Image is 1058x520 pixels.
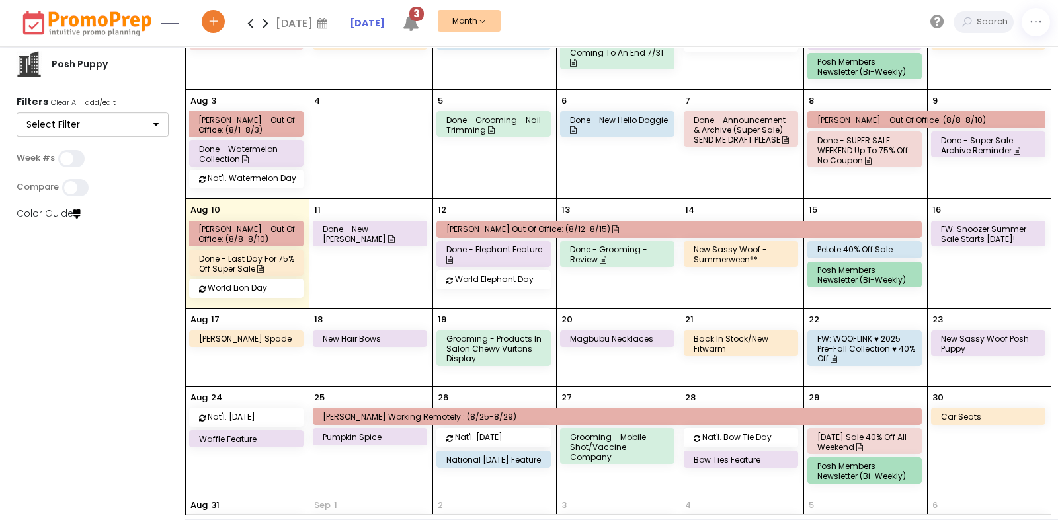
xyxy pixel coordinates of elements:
div: World Elephant Day [455,274,553,284]
div: [DATE] Sale 40% off all weekend [817,432,916,452]
strong: Filters [17,95,48,108]
div: New hair bows [323,334,421,344]
p: 4 [685,499,691,512]
div: done - Announcement & archive (super sale) - SEND ME DRAFT PLEASE [694,115,792,145]
label: Week #s [17,153,55,163]
p: Aug [190,313,208,326]
div: [DATE] [276,13,332,33]
div: new sassy woof - Summerween** [694,244,792,264]
div: pumpkin spice [323,432,421,442]
p: 31 [211,499,220,512]
p: 22 [809,313,819,326]
p: 19 [438,313,446,326]
a: add/edit [83,97,118,110]
div: new sassy woof Posh Puppy [941,334,1040,353]
p: 27 [561,391,572,404]
p: 6 [932,499,938,512]
p: Aug [190,94,208,108]
p: 23 [932,313,943,326]
div: FW: Snoozer Summer Sale Starts [DATE]! [941,224,1040,244]
p: 3 [561,499,567,512]
p: 2 [438,499,443,512]
div: done - SUPER SALE WEEKEND up to 75% off no coupon [817,135,916,165]
p: 29 [809,391,819,404]
p: Aug [190,391,208,404]
div: Posh Members Newsletter (Bi-Weekly) [817,265,916,285]
a: Color Guide [17,207,81,220]
div: national [DATE] feature [446,455,545,464]
div: bow ties feature [694,455,792,464]
div: Posh Members Newsletter (Bi-Weekly) [817,57,916,77]
div: Grooming - Products in salon chewy vuitons display [446,334,545,363]
div: done - watermelon collection [199,144,298,164]
div: FW: WOOFLINK ♥ 2025 Pre-Fall Collection ♥ 40% off [817,334,916,363]
div: magbubu necklaces [570,334,669,344]
p: 8 [809,94,814,108]
p: 11 [314,204,321,217]
div: Grooming - mobile shot/vaccine company [570,432,669,462]
p: 18 [314,313,323,326]
p: Aug [190,204,208,217]
p: 9 [932,94,938,108]
div: waffle feature [199,434,298,444]
p: 14 [685,204,694,217]
p: 7 [685,94,690,108]
p: 6 [561,94,567,108]
p: 24 [211,391,222,404]
p: 25 [314,391,325,404]
p: 17 [211,313,220,326]
div: Back in stock/new fitwarm [694,334,792,353]
div: done - last day for 75% off super sale [199,254,298,274]
div: done - Grooming - nail trimming [446,115,545,135]
p: 10 [211,204,220,217]
div: Nat'l. [DATE] [208,412,307,422]
div: [PERSON_NAME] - Out of Office: (8/8-8/10) [198,224,298,244]
p: 30 [932,391,944,404]
u: add/edit [85,97,116,108]
button: Select Filter [17,112,169,137]
p: 26 [438,391,448,404]
div: [PERSON_NAME] spade [199,334,298,344]
div: World Lion Day [208,283,307,293]
div: [PERSON_NAME] - Out of Office: (8/8-8/10) [817,115,1041,125]
button: Month [438,10,501,32]
p: 5 [809,499,814,512]
p: 12 [438,204,446,217]
p: Aug [190,499,208,512]
p: 28 [685,391,696,404]
div: done - new hello doggie [570,115,669,135]
span: 3 [409,7,424,21]
div: done - super sale archive reminder [941,135,1040,155]
p: 15 [809,204,817,217]
a: [DATE] [350,17,385,30]
div: Posh Puppy [42,57,117,71]
div: Posh Members Newsletter (Bi-Weekly) [817,461,916,481]
input: Search [973,11,1014,33]
div: [PERSON_NAME] Working Remotely : (8/25-8/29) [323,412,916,422]
div: [PERSON_NAME] out of office: (8/12-8/15) [446,224,916,234]
span: Sep [314,499,331,512]
div: car seats [941,412,1040,422]
p: 13 [561,204,570,217]
img: company.png [16,51,42,77]
div: done - New [PERSON_NAME] [323,224,421,244]
p: 4 [314,94,320,108]
div: done - elephant feature [446,244,545,264]
div: Nat'l. [DATE] [455,432,553,442]
div: petote 40% off sale [817,244,916,254]
p: 5 [438,94,443,108]
div: Nat'l. Bow Tie Day [702,432,801,442]
div: [PERSON_NAME] - Out of Office: (8/1-8/3) [198,115,298,135]
p: 21 [685,313,694,326]
p: 1 [334,499,337,512]
div: Nat'l. Watermelon Day [208,173,307,183]
p: 3 [211,94,216,108]
p: 16 [932,204,941,217]
div: done - Grooming - Review [570,244,669,264]
p: 20 [561,313,573,326]
label: Compare [17,182,59,192]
